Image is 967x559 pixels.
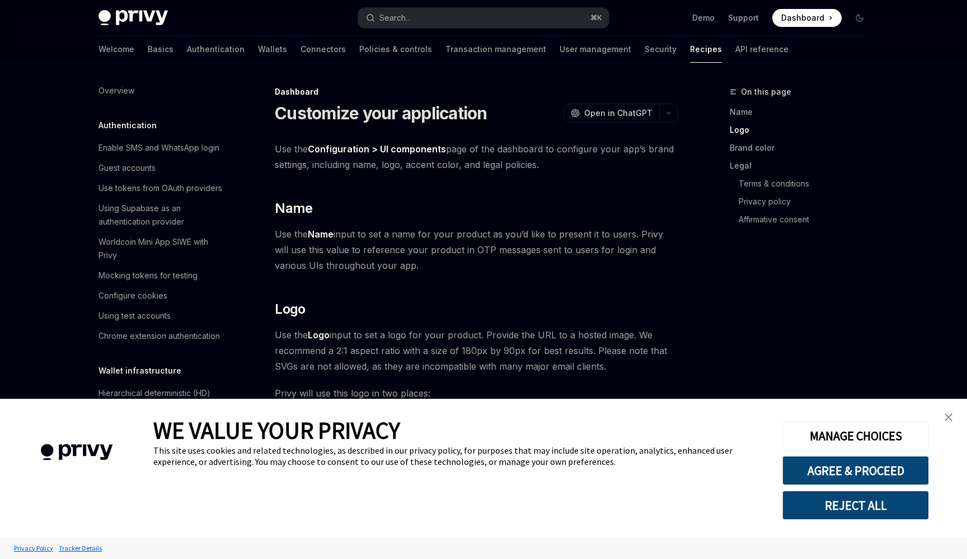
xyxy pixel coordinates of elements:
[187,36,245,63] a: Authentication
[98,119,157,132] h5: Authentication
[590,13,602,22] span: ⌘ K
[275,300,306,318] span: Logo
[730,193,877,211] a: Privacy policy
[782,456,929,485] button: AGREE & PROCEED
[645,36,677,63] a: Security
[90,383,233,417] a: Hierarchical deterministic (HD) wallets
[445,36,546,63] a: Transaction management
[56,538,105,558] a: Tracker Details
[781,12,824,24] span: Dashboard
[98,329,220,343] div: Chrome extension authentication
[153,445,766,467] div: This site uses cookies and related technologies, as described in our privacy policy, for purposes...
[308,329,330,341] strong: Logo
[772,9,842,27] a: Dashboard
[584,108,653,119] span: Open in ChatGPT
[560,36,631,63] a: User management
[782,491,929,520] button: REJECT ALL
[308,229,334,240] strong: Name
[90,232,233,265] a: Worldcoin Mini App SIWE with Privy
[275,141,678,173] span: Use the page of the dashboard to configure your app’s brand settings, including name, logo, accen...
[98,161,156,175] div: Guest accounts
[301,36,346,63] a: Connectors
[690,36,722,63] a: Recipes
[945,413,952,421] img: close banner
[564,104,659,123] button: Open in ChatGPT
[308,143,446,155] strong: Configuration > UI components
[90,158,233,178] a: Guest accounts
[17,428,137,477] img: company logo
[153,416,400,445] span: WE VALUE YOUR PRIVACY
[90,306,233,326] a: Using test accounts
[730,175,877,193] a: Terms & conditions
[275,385,678,401] span: Privy will use this logo in two places:
[90,326,233,346] a: Chrome extension authentication
[258,36,287,63] a: Wallets
[741,85,791,99] span: On this page
[98,235,226,262] div: Worldcoin Mini App SIWE with Privy
[692,12,715,24] a: Demo
[98,84,134,97] div: Overview
[98,269,198,282] div: Mocking tokens for testing
[90,178,233,198] a: Use tokens from OAuth providers
[730,139,877,157] a: Brand color
[730,211,877,229] a: Affirmative consent
[782,421,929,450] button: MANAGE CHOICES
[851,9,869,27] button: Toggle dark mode
[98,10,168,26] img: dark logo
[730,157,877,175] a: Legal
[90,286,233,306] a: Configure cookies
[275,86,678,97] div: Dashboard
[728,12,759,24] a: Support
[937,406,960,428] a: close banner
[98,141,219,155] div: Enable SMS and WhatsApp login
[359,36,432,63] a: Policies & controls
[730,121,877,139] a: Logo
[735,36,788,63] a: API reference
[90,265,233,286] a: Mocking tokens for testing
[379,11,411,25] div: Search...
[11,538,56,558] a: Privacy Policy
[730,103,877,121] a: Name
[98,289,167,302] div: Configure cookies
[90,138,233,158] a: Enable SMS and WhatsApp login
[358,8,609,28] button: Open search
[98,181,222,195] div: Use tokens from OAuth providers
[148,36,173,63] a: Basics
[275,103,487,123] h1: Customize your application
[275,226,678,273] span: Use the input to set a name for your product as you’d like to present it to users. Privy will use...
[98,309,171,323] div: Using test accounts
[90,81,233,101] a: Overview
[98,36,134,63] a: Welcome
[98,386,226,413] div: Hierarchical deterministic (HD) wallets
[90,198,233,232] a: Using Supabase as an authentication provider
[98,364,181,378] h5: Wallet infrastructure
[98,202,226,229] div: Using Supabase as an authentication provider
[275,327,678,374] span: Use the input to set a logo for your product. Provide the URL to a hosted image. We recommend a 2...
[275,199,313,217] span: Name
